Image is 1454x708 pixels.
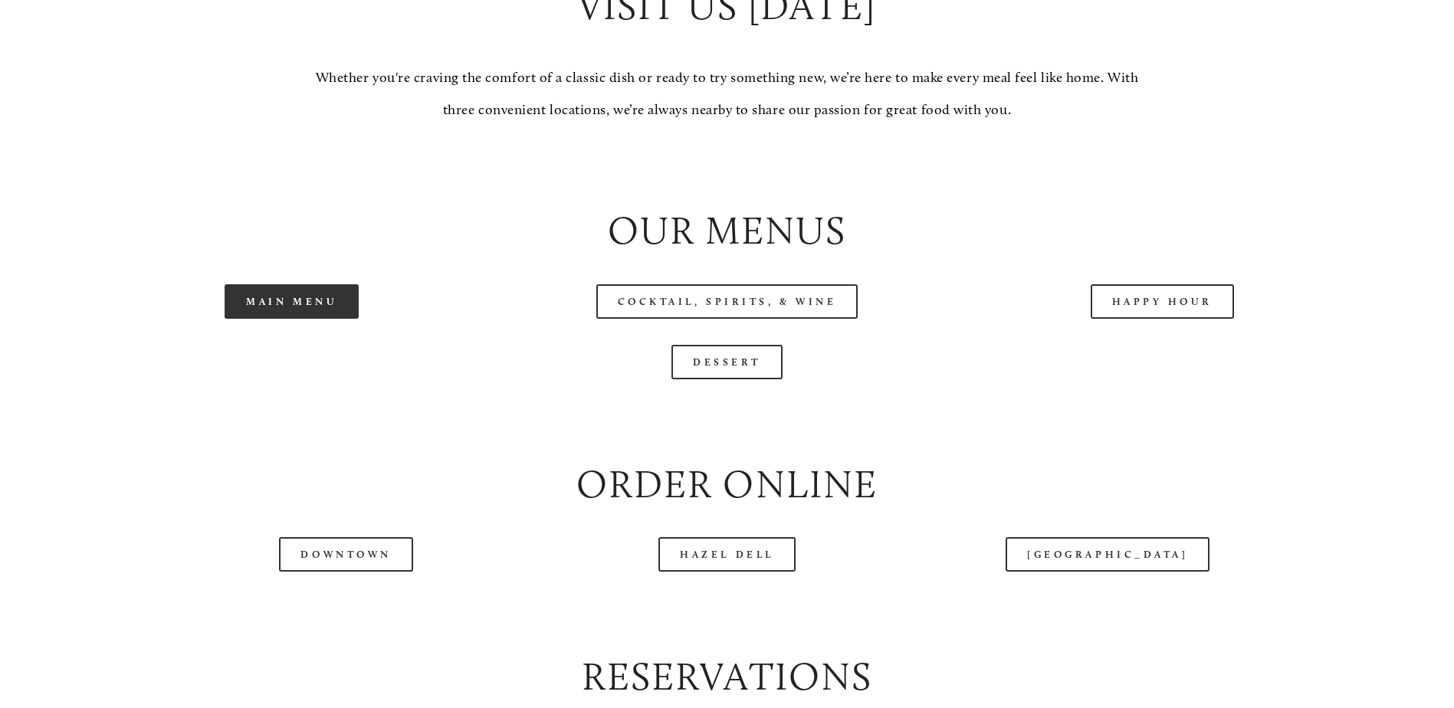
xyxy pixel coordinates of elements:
a: Hazel Dell [658,537,796,572]
a: Cocktail, Spirits, & Wine [596,284,858,319]
a: Main Menu [225,284,359,319]
h2: Order Online [87,457,1367,512]
h2: Our Menus [87,204,1367,258]
a: Happy Hour [1091,284,1235,319]
h2: Reservations [87,650,1367,704]
a: [GEOGRAPHIC_DATA] [1006,537,1209,572]
a: Dessert [671,345,783,379]
a: Downtown [279,537,412,572]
